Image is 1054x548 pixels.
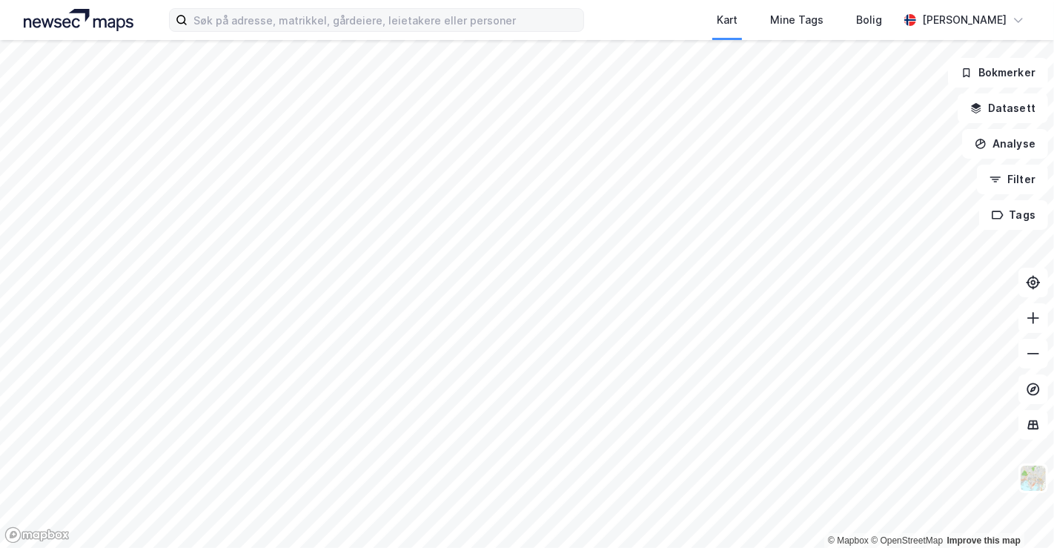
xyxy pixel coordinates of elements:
button: Bokmerker [948,58,1048,88]
button: Tags [979,200,1048,230]
button: Datasett [958,93,1048,123]
a: Mapbox homepage [4,526,70,544]
img: Z [1019,464,1047,492]
iframe: Chat Widget [980,477,1054,548]
input: Søk på adresse, matrikkel, gårdeiere, leietakere eller personer [188,9,583,31]
button: Filter [977,165,1048,194]
a: Improve this map [947,535,1021,546]
div: Mine Tags [770,11,823,29]
div: Bolig [856,11,882,29]
a: Mapbox [828,535,869,546]
img: logo.a4113a55bc3d86da70a041830d287a7e.svg [24,9,133,31]
div: Kart [717,11,738,29]
button: Analyse [962,129,1048,159]
a: OpenStreetMap [871,535,943,546]
div: [PERSON_NAME] [922,11,1007,29]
